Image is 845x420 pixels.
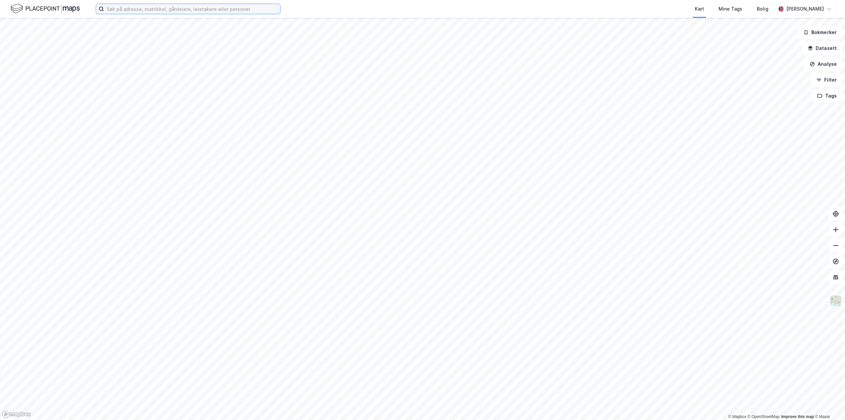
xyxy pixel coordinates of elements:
a: Improve this map [781,414,814,419]
a: OpenStreetMap [748,414,780,419]
iframe: Chat Widget [812,388,845,420]
button: Bokmerker [798,26,842,39]
div: [PERSON_NAME] [786,5,824,13]
a: Mapbox [728,414,746,419]
div: Bolig [757,5,768,13]
div: Mine Tags [719,5,742,13]
button: Datasett [802,42,842,55]
input: Søk på adresse, matrikkel, gårdeiere, leietakere eller personer [104,4,280,14]
img: logo.f888ab2527a4732fd821a326f86c7f29.svg [11,3,80,15]
div: Kontrollprogram for chat [812,388,845,420]
img: Z [829,295,842,307]
div: Kart [695,5,704,13]
a: Mapbox homepage [2,410,31,418]
button: Filter [811,73,842,87]
button: Analyse [804,57,842,71]
button: Tags [812,89,842,102]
